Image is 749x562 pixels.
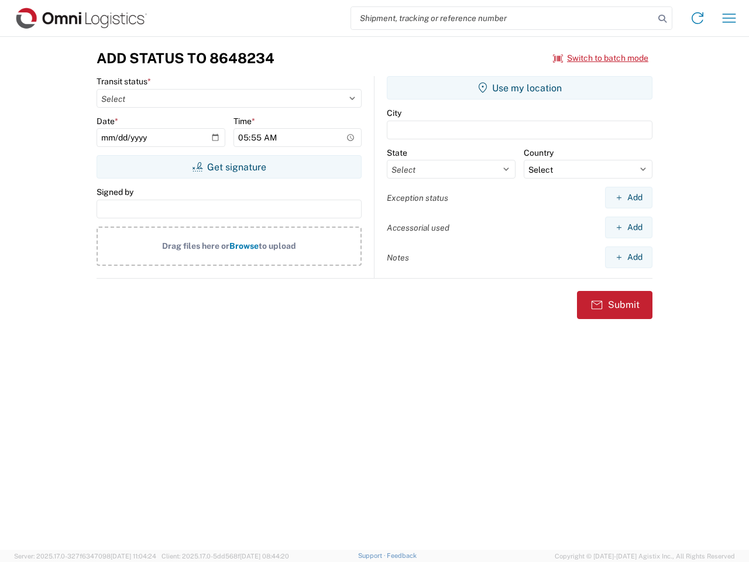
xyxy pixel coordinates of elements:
[351,7,654,29] input: Shipment, tracking or reference number
[229,241,259,251] span: Browse
[233,116,255,126] label: Time
[97,155,362,179] button: Get signature
[387,76,652,100] button: Use my location
[111,553,156,560] span: [DATE] 11:04:24
[358,552,387,559] a: Support
[97,116,118,126] label: Date
[605,187,652,208] button: Add
[553,49,648,68] button: Switch to batch mode
[240,553,289,560] span: [DATE] 08:44:20
[259,241,296,251] span: to upload
[387,252,409,263] label: Notes
[97,76,151,87] label: Transit status
[387,193,448,203] label: Exception status
[97,187,133,197] label: Signed by
[162,553,289,560] span: Client: 2025.17.0-5dd568f
[97,50,274,67] h3: Add Status to 8648234
[605,217,652,238] button: Add
[387,222,449,233] label: Accessorial used
[14,553,156,560] span: Server: 2025.17.0-327f6347098
[555,551,735,561] span: Copyright © [DATE]-[DATE] Agistix Inc., All Rights Reserved
[387,108,401,118] label: City
[605,246,652,268] button: Add
[387,552,417,559] a: Feedback
[387,148,407,158] label: State
[524,148,554,158] label: Country
[162,241,229,251] span: Drag files here or
[577,291,652,319] button: Submit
